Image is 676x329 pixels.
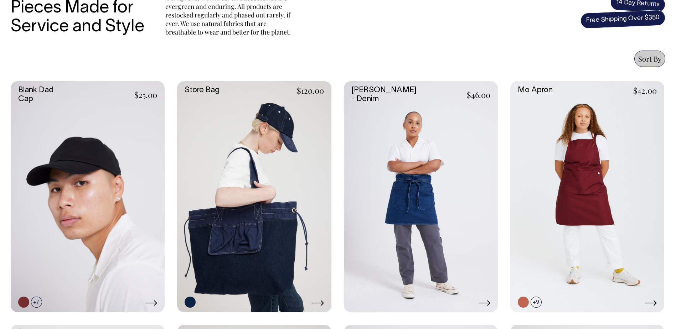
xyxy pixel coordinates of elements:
span: Sort By [638,54,661,63]
span: +7 [31,297,42,308]
span: +9 [531,297,542,308]
span: Free Shipping Over $350 [580,10,666,29]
